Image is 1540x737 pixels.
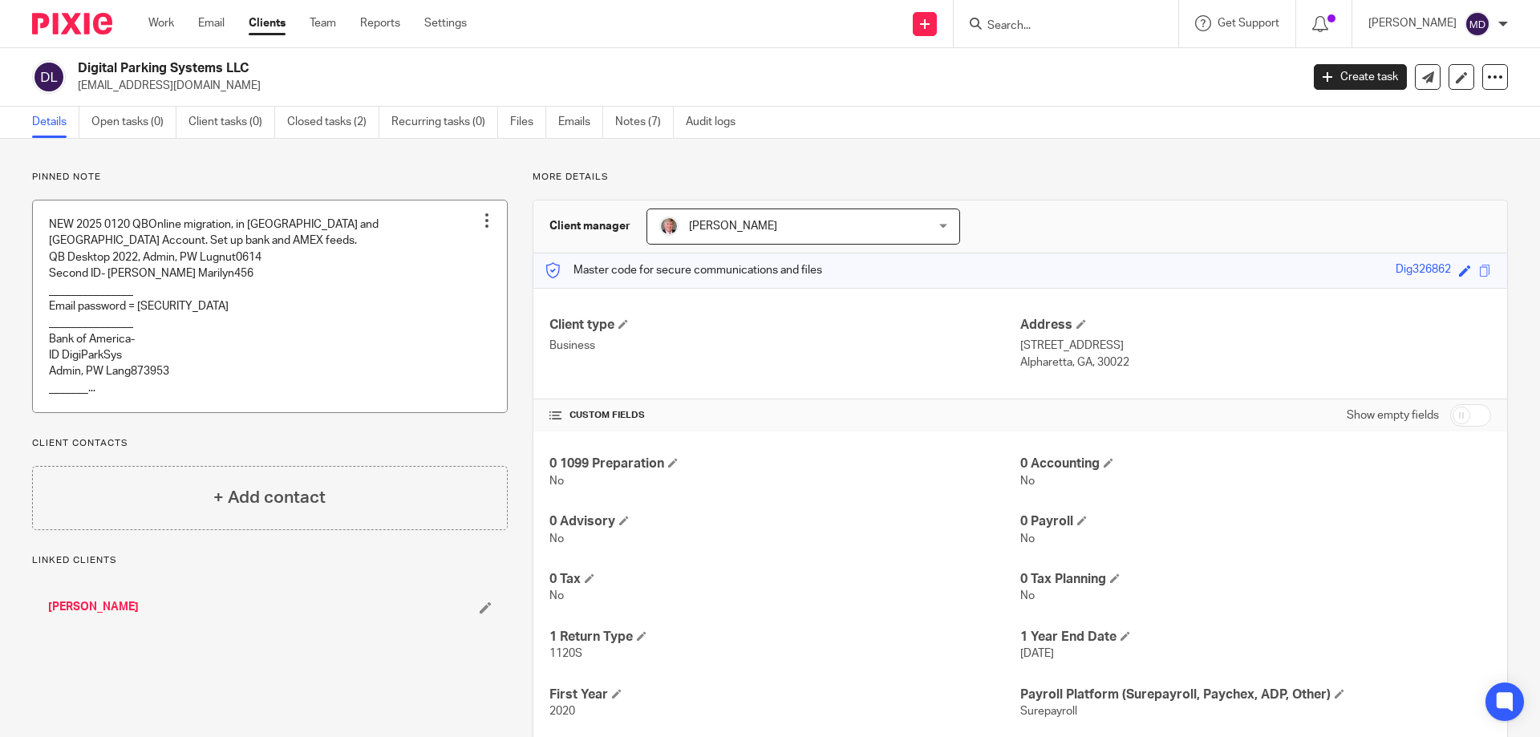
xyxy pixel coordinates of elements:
a: Recurring tasks (0) [391,107,498,138]
h4: 0 Advisory [549,513,1020,530]
p: [PERSON_NAME] [1368,15,1457,31]
span: [PERSON_NAME] [689,221,777,232]
a: Create task [1314,64,1407,90]
a: Closed tasks (2) [287,107,379,138]
p: [STREET_ADDRESS] [1020,338,1491,354]
a: Emails [558,107,603,138]
p: Business [549,338,1020,354]
img: svg%3E [32,60,66,94]
span: Get Support [1218,18,1279,29]
span: No [549,533,564,545]
div: Dig326862 [1396,261,1451,280]
a: Clients [249,15,286,31]
h4: 0 1099 Preparation [549,456,1020,472]
a: Reports [360,15,400,31]
p: Alpharetta, GA, 30022 [1020,354,1491,371]
a: Client tasks (0) [188,107,275,138]
a: Email [198,15,225,31]
span: No [549,476,564,487]
h4: 0 Accounting [1020,456,1491,472]
a: Work [148,15,174,31]
h4: Client type [549,317,1020,334]
p: [EMAIL_ADDRESS][DOMAIN_NAME] [78,78,1290,94]
span: [DATE] [1020,648,1054,659]
h4: First Year [549,686,1020,703]
h4: Payroll Platform (Surepayroll, Paychex, ADP, Other) [1020,686,1491,703]
p: Master code for secure communications and files [545,262,822,278]
p: Pinned note [32,171,508,184]
span: 1120S [549,648,582,659]
p: Linked clients [32,554,508,567]
a: Files [510,107,546,138]
span: No [1020,590,1035,601]
p: More details [533,171,1508,184]
h4: 0 Tax [549,571,1020,588]
h3: Client manager [549,218,630,234]
span: No [1020,476,1035,487]
img: Pixie [32,13,112,34]
h4: 1 Return Type [549,629,1020,646]
h2: Digital Parking Systems LLC [78,60,1048,77]
a: Open tasks (0) [91,107,176,138]
img: svg%3E [1465,11,1490,37]
a: Team [310,15,336,31]
h4: CUSTOM FIELDS [549,409,1020,422]
a: Notes (7) [615,107,674,138]
img: cd2011-crop.jpg [659,217,679,236]
span: No [549,590,564,601]
h4: 0 Payroll [1020,513,1491,530]
h4: + Add contact [213,485,326,510]
a: [PERSON_NAME] [48,599,139,615]
p: Client contacts [32,437,508,450]
h4: 0 Tax Planning [1020,571,1491,588]
a: Settings [424,15,467,31]
a: Audit logs [686,107,748,138]
h4: 1 Year End Date [1020,629,1491,646]
label: Show empty fields [1347,407,1439,423]
span: No [1020,533,1035,545]
a: Details [32,107,79,138]
span: 2020 [549,706,575,717]
span: Surepayroll [1020,706,1077,717]
h4: Address [1020,317,1491,334]
input: Search [986,19,1130,34]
